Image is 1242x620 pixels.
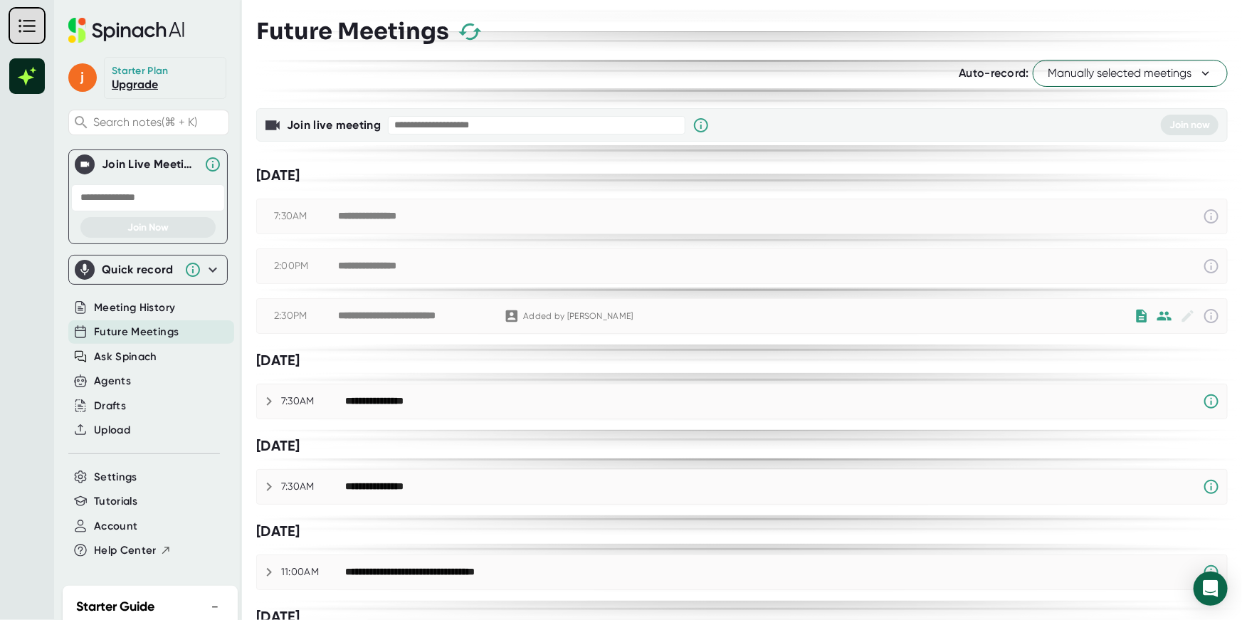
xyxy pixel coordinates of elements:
[274,210,338,223] div: 7:30AM
[274,260,338,273] div: 2:00PM
[1194,572,1228,606] div: Open Intercom Messenger
[127,221,169,233] span: Join Now
[94,300,175,316] button: Meeting History
[256,18,449,45] h3: Future Meetings
[281,566,345,579] div: 11:00AM
[94,324,179,340] button: Future Meetings
[281,395,345,408] div: 7:30AM
[256,167,1228,184] div: [DATE]
[1203,258,1220,275] svg: This event has already passed
[281,480,345,493] div: 7:30AM
[80,217,216,238] button: Join Now
[1203,208,1220,225] svg: This event has already passed
[1161,115,1219,135] button: Join now
[1203,478,1220,495] svg: Spinach requires a video conference link.
[94,373,131,389] button: Agents
[1203,564,1220,581] svg: Spinach requires a video conference link.
[76,597,154,616] h2: Starter Guide
[94,542,157,559] span: Help Center
[1048,65,1213,82] span: Manually selected meetings
[75,256,221,284] div: Quick record
[94,542,172,559] button: Help Center
[94,493,137,510] button: Tutorials
[256,522,1228,540] div: [DATE]
[94,518,137,535] button: Account
[287,118,381,132] b: Join live meeting
[206,597,224,617] button: −
[102,263,177,277] div: Quick record
[94,349,157,365] button: Ask Spinach
[112,78,158,91] a: Upgrade
[94,422,130,438] button: Upload
[256,437,1228,455] div: [DATE]
[256,352,1228,369] div: [DATE]
[1033,60,1228,87] button: Manually selected meetings
[959,66,1029,80] span: Auto-record:
[523,311,633,322] div: Added by [PERSON_NAME]
[1203,308,1220,325] svg: This event has already passed
[75,150,221,179] div: Join Live MeetingJoin Live Meeting
[78,157,92,172] img: Join Live Meeting
[274,310,338,322] div: 2:30PM
[94,398,126,414] button: Drafts
[94,469,137,485] button: Settings
[93,115,225,129] span: Search notes (⌘ + K)
[1203,393,1220,410] svg: Spinach requires a video conference link.
[68,63,97,92] span: j
[102,157,197,172] div: Join Live Meeting
[112,65,169,78] div: Starter Plan
[1169,119,1210,131] span: Join now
